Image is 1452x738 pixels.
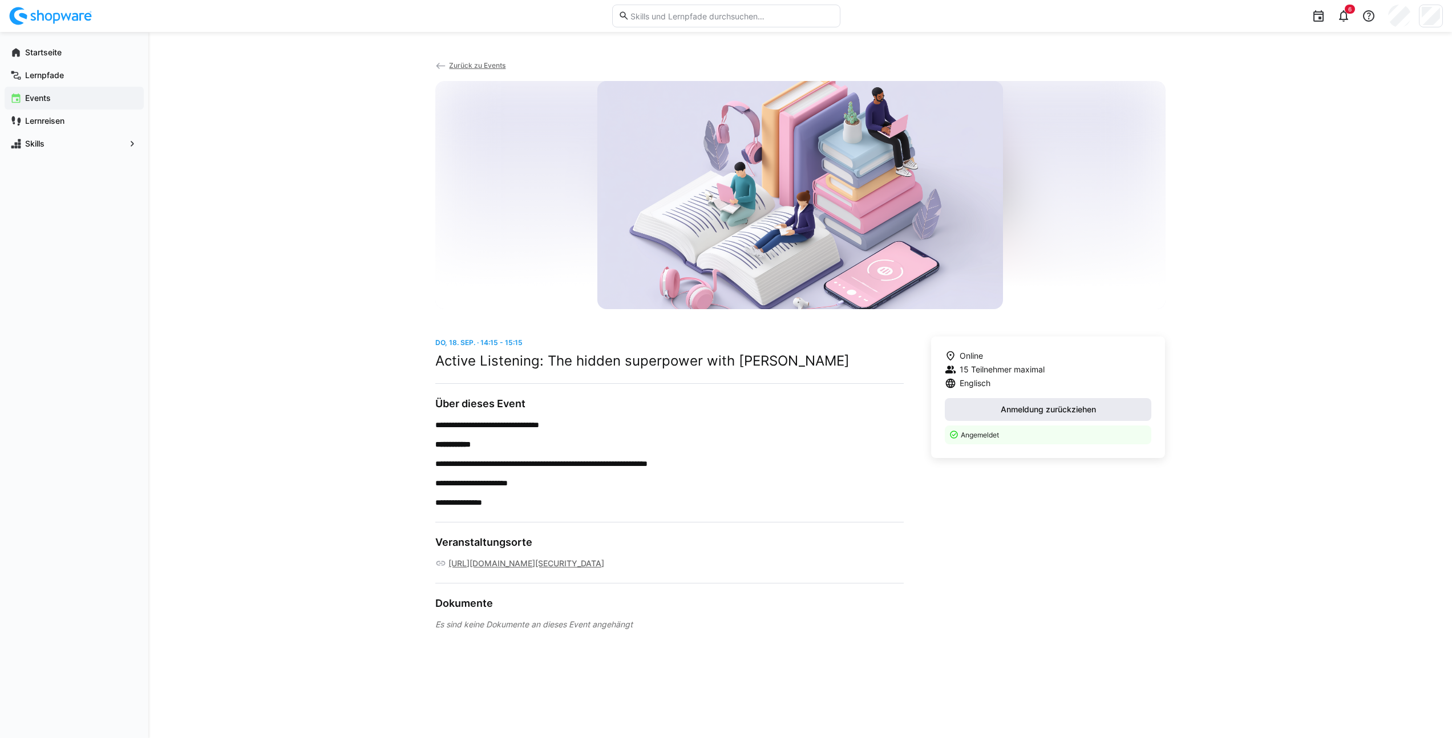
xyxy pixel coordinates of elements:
h3: Über dieses Event [435,398,904,410]
button: Anmeldung zurückziehen [945,398,1152,421]
a: Zurück zu Events [435,61,506,70]
span: Do, 18. Sep. · 14:15 - 15:15 [435,338,523,347]
span: 15 Teilnehmer maximal [960,364,1045,375]
h3: Dokumente [435,597,904,610]
p: Angemeldet [961,430,1145,440]
a: [URL][DOMAIN_NAME][SECURITY_DATA] [448,558,604,569]
input: Skills und Lernpfade durchsuchen… [629,11,834,21]
span: Englisch [960,378,990,389]
span: 6 [1348,6,1352,13]
h3: Veranstaltungsorte [435,536,904,549]
span: Anmeldung zurückziehen [999,404,1098,415]
span: Online [960,350,983,362]
h2: Active Listening: The hidden superpower with [PERSON_NAME] [435,352,904,370]
span: Zurück zu Events [449,61,505,70]
div: Es sind keine Dokumente an dieses Event angehängt [435,619,904,630]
